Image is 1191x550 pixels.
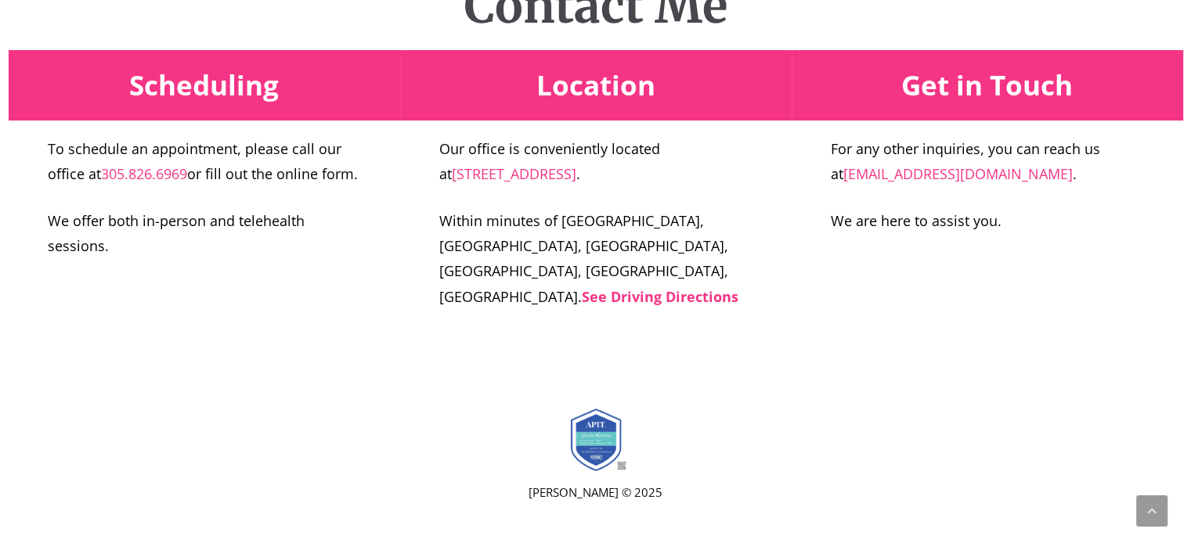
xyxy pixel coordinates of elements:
img: Badge [565,408,627,471]
h2: Scheduling [129,69,279,102]
span: [PERSON_NAME] © 2025 [529,482,662,503]
p: To schedule an appointment, please call our office at or fill out the online form. [48,136,361,187]
a: 305.826.6969 [101,164,187,183]
p: For any other inquiries, you can reach us at . [831,136,1144,187]
a: Scroll back to top [1136,495,1168,527]
a: [STREET_ADDRESS] [452,164,576,183]
a: [EMAIL_ADDRESS][DOMAIN_NAME] [843,164,1073,183]
a: See Driving Directions [582,287,738,306]
p: We are here to assist you. [831,208,1002,233]
p: Within minutes of [GEOGRAPHIC_DATA], [GEOGRAPHIC_DATA], [GEOGRAPHIC_DATA], [GEOGRAPHIC_DATA], [GE... [439,208,752,310]
footer: Site [9,330,1183,550]
h2: Get in Touch [901,69,1073,102]
p: We offer both in-person and telehealth sessions. [48,208,361,259]
p: Our office is conveniently located at . [439,136,752,187]
h2: Location [536,69,655,102]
